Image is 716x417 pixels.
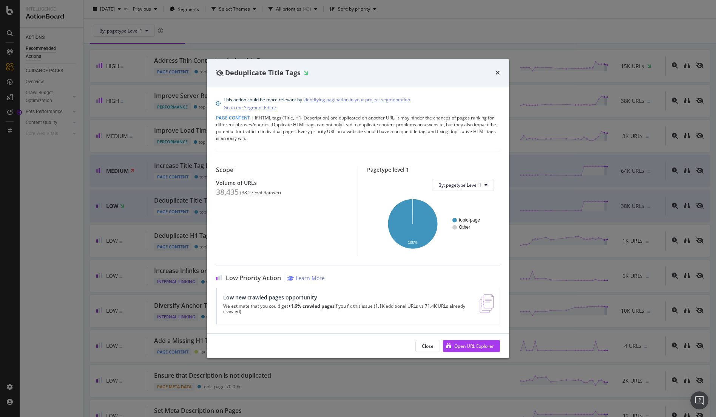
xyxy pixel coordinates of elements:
img: e5DMFwAAAABJRU5ErkJggg== [480,294,494,313]
text: 100% [408,240,418,245]
div: modal [207,59,509,358]
a: identifying pagination in your project segmentation [303,96,410,104]
a: Go to the Segment Editor [224,104,276,112]
div: Learn More [296,274,325,282]
span: Deduplicate Title Tags [225,68,301,77]
span: Low Priority Action [226,274,281,282]
div: 38,435 [216,188,239,197]
div: Scope [216,166,349,174]
div: Pagetype level 1 [367,166,500,173]
text: topic-page [459,218,480,223]
text: Other [459,225,470,230]
div: Volume of URLs [216,180,349,186]
strong: +1.6% crawled pages [288,303,335,309]
button: Open URL Explorer [443,340,500,352]
div: If HTML tags (Title, H1, Description) are duplicated on another URL, it may hinder the chances of... [216,115,500,142]
span: By: pagetype Level 1 [438,182,481,188]
div: eye-slash [216,70,224,76]
span: Page Content [216,115,250,121]
div: This action could be more relevant by . [224,96,411,112]
a: Learn More [287,274,325,282]
div: times [495,68,500,78]
button: By: pagetype Level 1 [432,179,494,191]
div: ( 38.27 % of dataset ) [240,190,281,195]
p: We estimate that you could get if you fix this issue (1.1K additional URLs vs 71.4K URLs already ... [223,304,471,314]
span: | [251,115,254,121]
iframe: Intercom live chat [690,391,708,409]
div: info banner [216,96,500,112]
div: Close [422,343,434,349]
div: Open URL Explorer [454,343,494,349]
div: Low new crawled pages opportunity [223,294,471,301]
button: Close [415,340,440,352]
svg: A chart. [373,197,494,250]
